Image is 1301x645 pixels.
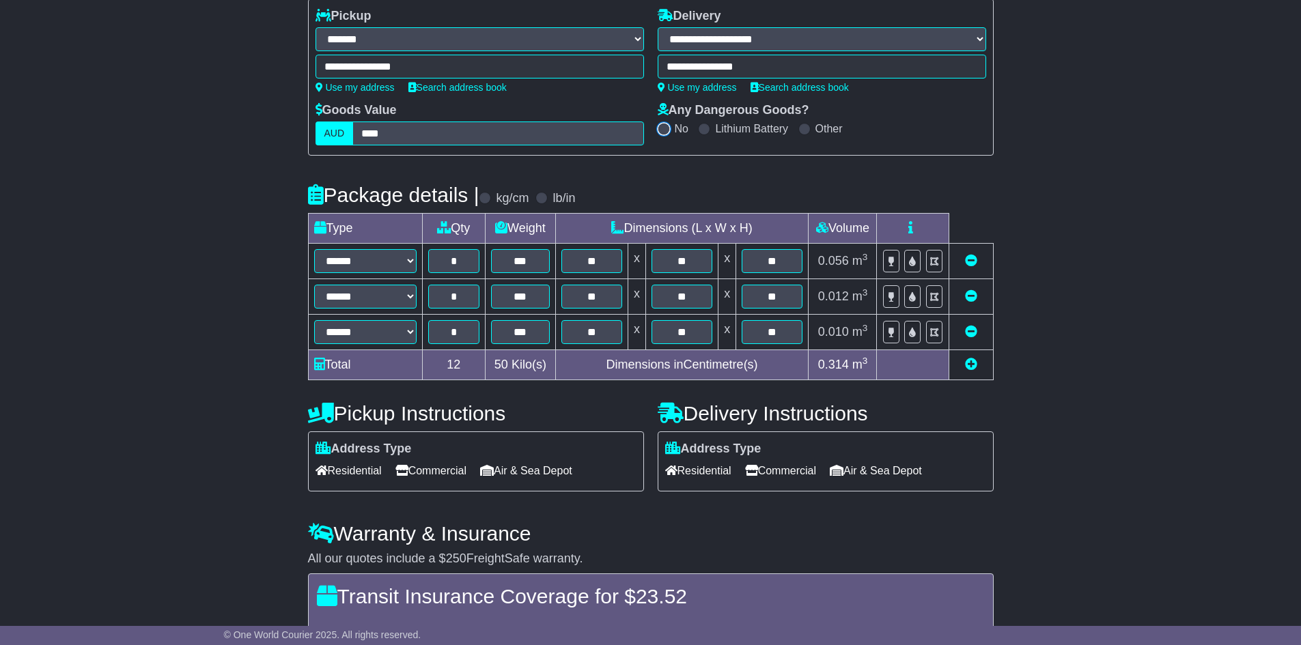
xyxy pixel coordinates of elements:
[830,460,922,481] span: Air & Sea Depot
[665,460,731,481] span: Residential
[965,325,977,339] a: Remove this item
[308,402,644,425] h4: Pickup Instructions
[809,214,877,244] td: Volume
[818,289,849,303] span: 0.012
[408,82,507,93] a: Search address book
[745,460,816,481] span: Commercial
[628,279,645,315] td: x
[422,214,486,244] td: Qty
[665,442,761,457] label: Address Type
[308,522,994,545] h4: Warranty & Insurance
[863,356,868,366] sup: 3
[316,82,395,93] a: Use my address
[658,82,737,93] a: Use my address
[718,244,736,279] td: x
[316,442,412,457] label: Address Type
[863,287,868,298] sup: 3
[316,103,397,118] label: Goods Value
[308,350,422,380] td: Total
[486,214,556,244] td: Weight
[658,103,809,118] label: Any Dangerous Goods?
[224,629,421,640] span: © One World Courier 2025. All rights reserved.
[422,350,486,380] td: 12
[658,402,994,425] h4: Delivery Instructions
[496,191,529,206] label: kg/cm
[316,460,382,481] span: Residential
[317,585,985,607] h4: Transit Insurance Coverage for $
[316,121,354,145] label: AUD
[555,350,809,380] td: Dimensions in Centimetre(s)
[965,358,977,371] a: Add new item
[675,122,688,135] label: No
[636,585,687,607] span: 23.52
[718,279,736,315] td: x
[552,191,575,206] label: lb/in
[852,254,868,268] span: m
[818,358,849,371] span: 0.314
[852,358,868,371] span: m
[486,350,556,380] td: Kilo(s)
[751,82,849,93] a: Search address book
[308,214,422,244] td: Type
[965,289,977,303] a: Remove this item
[308,551,994,567] div: All our quotes include a $ FreightSafe warranty.
[555,214,809,244] td: Dimensions (L x W x H)
[815,122,843,135] label: Other
[446,551,466,565] span: 250
[818,325,849,339] span: 0.010
[628,244,645,279] td: x
[715,122,788,135] label: Lithium Battery
[852,325,868,339] span: m
[863,323,868,333] sup: 3
[852,289,868,303] span: m
[308,184,479,206] h4: Package details |
[818,254,849,268] span: 0.056
[718,315,736,350] td: x
[628,315,645,350] td: x
[863,252,868,262] sup: 3
[316,9,372,24] label: Pickup
[480,460,572,481] span: Air & Sea Depot
[965,254,977,268] a: Remove this item
[494,358,508,371] span: 50
[395,460,466,481] span: Commercial
[658,9,721,24] label: Delivery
